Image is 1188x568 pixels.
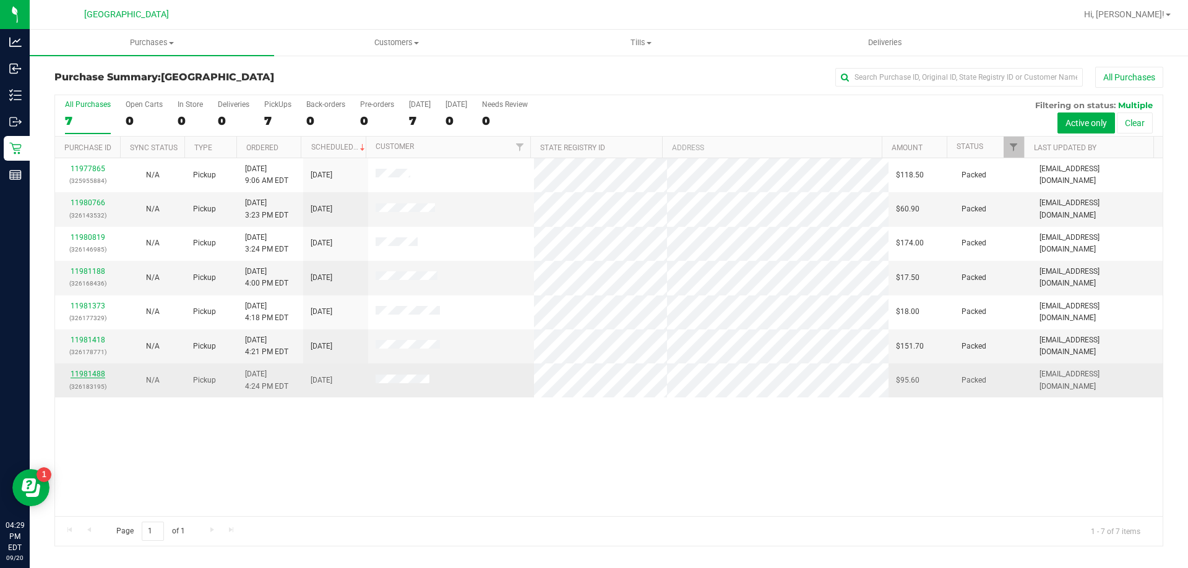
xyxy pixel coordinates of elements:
[193,237,216,249] span: Pickup
[896,169,924,181] span: $118.50
[193,203,216,215] span: Pickup
[245,232,288,255] span: [DATE] 3:24 PM EDT
[510,137,530,158] a: Filter
[62,278,113,289] p: (326168436)
[146,273,160,282] span: Not Applicable
[245,368,288,392] span: [DATE] 4:24 PM EDT
[146,342,160,350] span: Not Applicable
[146,306,160,318] button: N/A
[896,272,919,284] span: $17.50
[106,522,195,541] span: Page of 1
[62,175,113,187] p: (325955884)
[311,341,332,352] span: [DATE]
[1118,100,1153,110] span: Multiple
[62,210,113,221] p: (326143532)
[1039,266,1155,289] span: [EMAIL_ADDRESS][DOMAIN_NAME]
[245,334,288,358] span: [DATE] 4:21 PM EDT
[6,520,24,553] p: 04:29 PM EDT
[835,68,1083,87] input: Search Purchase ID, Original ID, State Registry ID or Customer Name...
[218,114,249,128] div: 0
[957,142,983,151] a: Status
[71,198,105,207] a: 11980766
[146,205,160,213] span: Not Applicable
[1039,232,1155,255] span: [EMAIL_ADDRESS][DOMAIN_NAME]
[65,100,111,109] div: All Purchases
[62,244,113,255] p: (326146985)
[962,237,986,249] span: Packed
[1004,137,1024,158] a: Filter
[1039,368,1155,392] span: [EMAIL_ADDRESS][DOMAIN_NAME]
[71,370,105,378] a: 11981488
[9,142,22,155] inline-svg: Retail
[146,203,160,215] button: N/A
[193,169,216,181] span: Pickup
[962,306,986,318] span: Packed
[62,381,113,392] p: (326183195)
[482,100,528,109] div: Needs Review
[245,266,288,289] span: [DATE] 4:00 PM EDT
[30,37,274,48] span: Purchases
[245,300,288,324] span: [DATE] 4:18 PM EDT
[445,100,467,109] div: [DATE]
[54,72,424,83] h3: Purchase Summary:
[9,62,22,75] inline-svg: Inbound
[12,469,49,506] iframe: Resource center
[146,239,160,247] span: Not Applicable
[6,553,24,562] p: 09/20
[9,36,22,48] inline-svg: Analytics
[1084,9,1164,19] span: Hi, [PERSON_NAME]!
[193,341,216,352] span: Pickup
[71,336,105,344] a: 11981418
[9,116,22,128] inline-svg: Outbound
[409,100,431,109] div: [DATE]
[962,341,986,352] span: Packed
[126,114,163,128] div: 0
[311,143,368,151] a: Scheduled
[218,100,249,109] div: Deliveries
[264,114,291,128] div: 7
[482,114,528,128] div: 0
[62,312,113,324] p: (326177329)
[306,114,345,128] div: 0
[360,114,394,128] div: 0
[311,272,332,284] span: [DATE]
[896,375,919,386] span: $95.60
[245,163,288,187] span: [DATE] 9:06 AM EDT
[1081,522,1150,540] span: 1 - 7 of 7 items
[1039,300,1155,324] span: [EMAIL_ADDRESS][DOMAIN_NAME]
[1034,143,1096,152] a: Last Updated By
[519,30,763,56] a: Tills
[146,169,160,181] button: N/A
[892,143,923,152] a: Amount
[146,376,160,384] span: Not Applicable
[193,375,216,386] span: Pickup
[146,375,160,386] button: N/A
[126,100,163,109] div: Open Carts
[306,100,345,109] div: Back-orders
[161,71,274,83] span: [GEOGRAPHIC_DATA]
[376,142,414,151] a: Customer
[142,522,164,541] input: 1
[896,237,924,249] span: $174.00
[311,169,332,181] span: [DATE]
[274,30,519,56] a: Customers
[193,306,216,318] span: Pickup
[264,100,291,109] div: PickUps
[146,272,160,284] button: N/A
[84,9,169,20] span: [GEOGRAPHIC_DATA]
[763,30,1007,56] a: Deliveries
[1039,163,1155,187] span: [EMAIL_ADDRESS][DOMAIN_NAME]
[64,143,111,152] a: Purchase ID
[62,346,113,358] p: (326178771)
[311,306,332,318] span: [DATE]
[9,169,22,181] inline-svg: Reports
[409,114,431,128] div: 7
[130,143,178,152] a: Sync Status
[962,203,986,215] span: Packed
[178,114,203,128] div: 0
[178,100,203,109] div: In Store
[1035,100,1116,110] span: Filtering on status:
[311,203,332,215] span: [DATE]
[962,272,986,284] span: Packed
